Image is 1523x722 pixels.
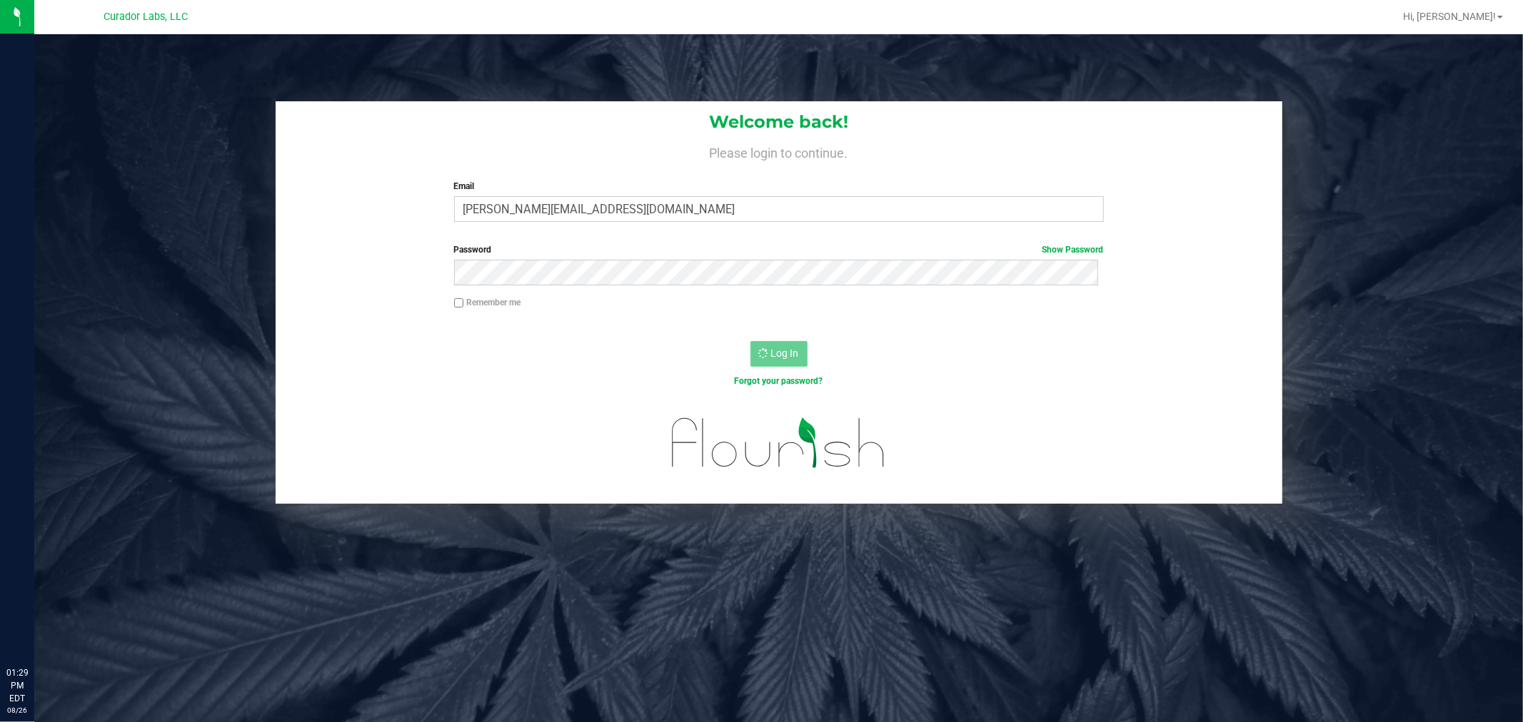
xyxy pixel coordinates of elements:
span: Curador Labs, LLC [104,11,188,23]
h4: Please login to continue. [276,143,1282,160]
span: Log In [771,347,799,359]
img: flourish_logo.svg [653,402,905,483]
label: Email [454,180,1104,193]
label: Remember me [454,296,521,309]
span: Hi, [PERSON_NAME]! [1403,11,1496,22]
h1: Welcome back! [276,113,1282,131]
a: Show Password [1042,245,1104,255]
span: Password [454,245,492,255]
input: Remember me [454,298,464,308]
a: Forgot your password? [735,376,823,386]
p: 01:29 PM EDT [6,666,28,705]
button: Log In [750,341,808,367]
p: 08/26 [6,705,28,716]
